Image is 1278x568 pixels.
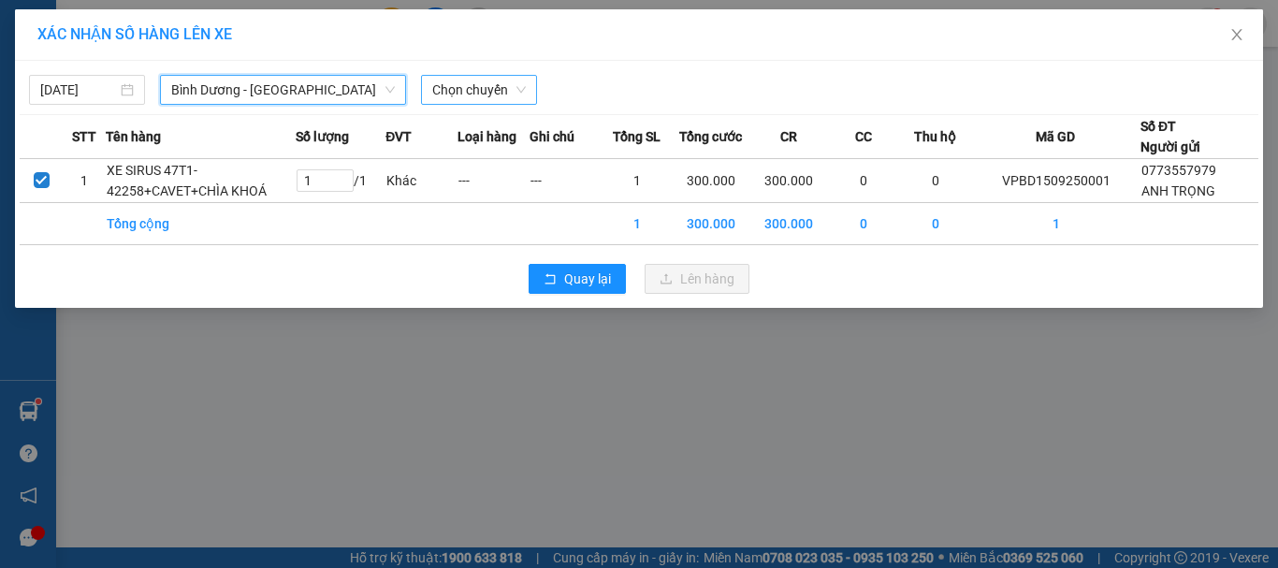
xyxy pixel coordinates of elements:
td: --- [530,159,602,203]
span: Số lượng [296,126,349,147]
img: logo.jpg [23,23,117,117]
span: Bình Dương - Đắk Lắk [171,76,395,104]
td: Tổng cộng [106,203,296,245]
b: Phiếu giao hàng [177,120,350,143]
span: ANH TRỌNG [1141,183,1215,198]
span: Tổng cước [679,126,742,147]
input: 15/09/2025 [40,80,117,100]
td: 300.000 [750,203,828,245]
td: 300.000 [750,159,828,203]
td: 0 [828,203,900,245]
td: 1 [971,203,1140,245]
td: / 1 [296,159,386,203]
span: Tổng SL [613,126,661,147]
td: 1 [63,159,106,203]
button: uploadLên hàng [645,264,749,294]
span: XÁC NHẬN SỐ HÀNG LÊN XE [37,25,232,43]
span: ĐVT [385,126,412,147]
td: 1 [601,159,673,203]
span: Quay lại [564,269,611,289]
td: 1 [601,203,673,245]
div: Số ĐT Người gửi [1140,116,1200,157]
span: Tên hàng [106,126,161,147]
span: Chọn chuyến [432,76,526,104]
td: VPBD1509250001 [971,159,1140,203]
span: Loại hàng [457,126,516,147]
td: 300.000 [673,159,750,203]
td: Khác [385,159,457,203]
span: Thu hộ [914,126,956,147]
b: Hồng Đức Express [165,22,364,45]
span: Ghi chú [530,126,574,147]
span: rollback [544,272,557,287]
span: down [385,84,396,95]
td: 300.000 [673,203,750,245]
td: --- [457,159,530,203]
td: 0 [899,159,971,203]
span: STT [72,126,96,147]
td: 0 [828,159,900,203]
button: Close [1211,9,1263,62]
span: 0773557979 [1141,163,1216,178]
span: close [1229,27,1244,42]
button: rollbackQuay lại [529,264,626,294]
td: XE SIRUS 47T1-42258+CAVET+CHÌA KHOÁ [106,159,296,203]
li: Tổng kho TTC [PERSON_NAME], Đường 10, [PERSON_NAME], Dĩ An [104,46,425,93]
span: CR [780,126,797,147]
span: Mã GD [1036,126,1075,147]
span: CC [855,126,872,147]
td: 0 [899,203,971,245]
li: Hotline: 0786454126 [104,93,425,116]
